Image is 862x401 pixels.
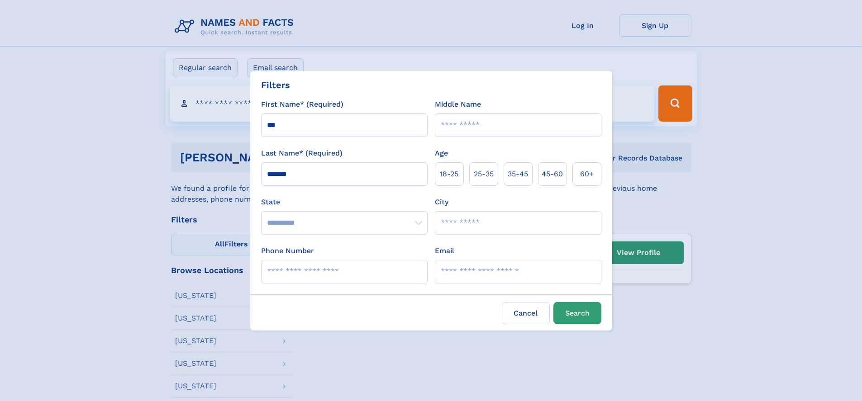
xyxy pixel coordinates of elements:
span: 45‑60 [542,169,563,179]
label: Email [435,245,454,256]
span: 18‑25 [440,169,458,179]
label: Age [435,148,448,159]
label: Middle Name [435,99,481,110]
button: Search [553,302,601,324]
div: Filters [261,78,290,92]
label: City [435,197,448,208]
label: Phone Number [261,245,314,256]
label: Last Name* (Required) [261,148,343,159]
span: 35‑45 [508,169,528,179]
label: Cancel [502,302,550,324]
label: First Name* (Required) [261,99,343,110]
span: 60+ [580,169,594,179]
span: 25‑35 [474,169,494,179]
label: State [261,197,428,208]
